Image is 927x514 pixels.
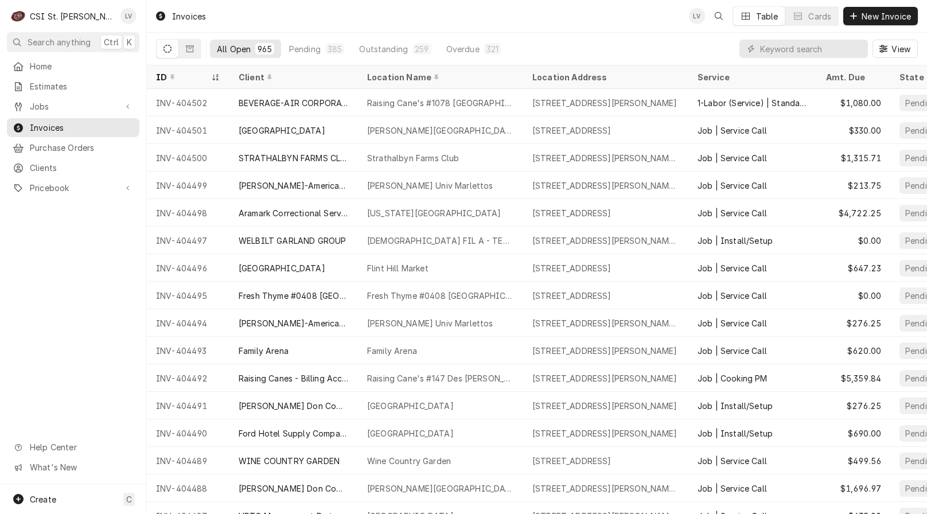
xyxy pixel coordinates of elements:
div: Wine Country Garden [367,455,451,467]
div: $620.00 [817,337,890,364]
div: $1,315.71 [817,144,890,172]
div: STRATHALBYN FARMS CLUB [239,152,349,164]
a: Invoices [7,118,139,137]
button: Open search [710,7,728,25]
div: Job | Cooking PM [698,372,768,384]
div: [DEMOGRAPHIC_DATA] FIL A - TESSON FERRY [367,235,514,247]
div: [PERSON_NAME][GEOGRAPHIC_DATA] 4 [367,124,514,137]
div: [STREET_ADDRESS][PERSON_NAME][PERSON_NAME] [532,152,679,164]
span: Clients [30,162,134,174]
div: [PERSON_NAME]-American Dining Creations [239,180,349,192]
div: Location Address [532,71,677,83]
div: Ford Hotel Supply Company [239,427,349,439]
a: Estimates [7,77,139,96]
div: ID [156,71,209,83]
div: Amt. Due [826,71,879,83]
div: INV-404491 [147,392,229,419]
span: Ctrl [104,36,119,48]
div: [STREET_ADDRESS][PERSON_NAME][PERSON_NAME] [532,235,679,247]
div: $330.00 [817,116,890,144]
div: $5,359.84 [817,364,890,392]
div: Location Name [367,71,512,83]
div: Job | Service Call [698,345,767,357]
div: Service [698,71,805,83]
div: C [10,8,26,24]
div: $647.23 [817,254,890,282]
div: [GEOGRAPHIC_DATA] [367,427,454,439]
div: Job | Install/Setup [698,427,773,439]
div: Strathalbyn Farms Club [367,152,459,164]
div: 965 [258,43,271,55]
a: Go to Jobs [7,97,139,116]
input: Keyword search [760,40,862,58]
div: [STREET_ADDRESS][PERSON_NAME][PERSON_NAME][PERSON_NAME] [532,180,679,192]
div: [PERSON_NAME]-American Dining Creations [239,317,349,329]
div: $690.00 [817,419,890,447]
div: Fresh Thyme #0408 [GEOGRAPHIC_DATA] [367,290,514,302]
div: Family Arena [367,345,417,357]
div: $499.56 [817,447,890,474]
div: INV-404497 [147,227,229,254]
div: Lisa Vestal's Avatar [120,8,137,24]
a: Purchase Orders [7,138,139,157]
div: Job | Service Call [698,124,767,137]
div: Fresh Thyme #0408 [GEOGRAPHIC_DATA] [239,290,349,302]
div: Raising Cane's #1078 [GEOGRAPHIC_DATA] [367,97,514,109]
span: Estimates [30,80,134,92]
div: Job | Service Call [698,152,767,164]
div: INV-404489 [147,447,229,474]
div: Client [239,71,346,83]
div: 1-Labor (Service) | Standard | Incurred [698,97,808,109]
div: [STREET_ADDRESS][PERSON_NAME] [532,97,677,109]
div: CSI St. [PERSON_NAME] [30,10,114,22]
a: Go to Help Center [7,438,139,457]
div: Table [756,10,778,22]
div: INV-404488 [147,474,229,502]
div: BEVERAGE-AIR CORPORATION [239,97,349,109]
div: [STREET_ADDRESS] [532,207,611,219]
a: Home [7,57,139,76]
div: [US_STATE][GEOGRAPHIC_DATA] [367,207,501,219]
span: Search anything [28,36,91,48]
div: [GEOGRAPHIC_DATA] [239,262,325,274]
span: Jobs [30,100,116,112]
div: [STREET_ADDRESS][PERSON_NAME] [532,400,677,412]
div: Aramark Correctional Services [239,207,349,219]
div: [STREET_ADDRESS][PERSON_NAME] [532,345,677,357]
div: $0.00 [817,227,890,254]
div: $0.00 [817,282,890,309]
div: INV-404498 [147,199,229,227]
span: Invoices [30,122,134,134]
div: $276.25 [817,392,890,419]
div: CSI St. Louis's Avatar [10,8,26,24]
div: INV-404499 [147,172,229,199]
button: New Invoice [843,7,918,25]
div: INV-404501 [147,116,229,144]
div: Job | Install/Setup [698,400,773,412]
span: View [889,43,913,55]
div: WINE COUNTRY GARDEN [239,455,340,467]
div: Job | Service Call [698,455,767,467]
span: Pricebook [30,182,116,194]
div: $213.75 [817,172,890,199]
div: Job | Service Call [698,317,767,329]
div: Family Arena [239,345,289,357]
div: $1,696.97 [817,474,890,502]
div: $276.25 [817,309,890,337]
div: [STREET_ADDRESS] [532,124,611,137]
div: INV-404502 [147,89,229,116]
div: INV-404492 [147,364,229,392]
div: [PERSON_NAME][GEOGRAPHIC_DATA] [367,482,514,494]
div: [STREET_ADDRESS][PERSON_NAME][PERSON_NAME][PERSON_NAME] [532,317,679,329]
div: [PERSON_NAME] Univ Marlettos [367,180,493,192]
div: [STREET_ADDRESS] [532,290,611,302]
div: [GEOGRAPHIC_DATA] [239,124,325,137]
div: INV-404495 [147,282,229,309]
div: LV [689,8,705,24]
div: [PERSON_NAME] Univ Marlettos [367,317,493,329]
div: [PERSON_NAME] Don Company [239,482,349,494]
div: [STREET_ADDRESS][PERSON_NAME] [532,427,677,439]
div: INV-404490 [147,419,229,447]
span: Purchase Orders [30,142,134,154]
div: [PERSON_NAME] Don Company [239,400,349,412]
